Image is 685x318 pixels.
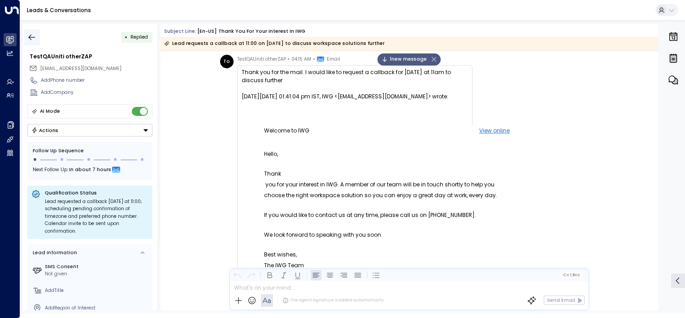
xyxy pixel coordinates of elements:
[164,28,196,35] span: Subject Line:
[130,34,148,40] span: Replied
[30,53,152,61] div: TestQAUniti otherZAP
[69,165,111,175] span: In about 7 hours
[40,65,121,72] span: testqauniti.otherzap@yahoo.com
[264,230,510,240] p: We look forward to speaking with you soon.
[33,147,147,155] div: Follow Up Sequence
[570,273,571,277] span: |
[264,126,405,135] p: Welcome to IWG
[563,273,580,277] span: Cc Bcc
[33,165,147,175] div: Next Follow Up:
[264,260,510,271] p: The IWG Team
[45,287,150,294] div: AddTitle
[560,272,583,278] button: Cc|Bcc
[242,93,468,101] div: [DATE][DATE] 01:41:04 pm IST, IWG <[EMAIL_ADDRESS][DOMAIN_NAME]> wrote:
[45,305,150,312] div: AddRegion of Interest
[45,198,148,235] div: Lead requested a callback [DATE] at 11:00; scheduling pending confirmation of timezone and prefer...
[242,68,468,84] div: Thank you for the mail. I would like to request a callback for [DATE] at 11am to discuss further
[41,89,152,96] div: AddCompany
[45,263,150,270] label: SMS Consent
[40,65,121,72] span: [EMAIL_ADDRESS][DOMAIN_NAME]
[27,6,91,14] a: Leads & Conversations
[45,190,148,196] p: Qualification Status
[264,149,510,159] p: Hello,
[40,107,60,116] div: AI Mode
[41,77,152,84] div: AddPhone number
[31,127,59,133] div: Actions
[197,28,305,35] div: [en-US] Thank you for your interest in IWG
[264,168,510,201] p: Thank you for your interest in IWG. A member of our team will be in touch shortly to help you cho...
[382,56,427,63] span: 1 new message
[282,297,384,304] div: The agent signature is added automatically
[164,39,385,48] div: Lead requests a callback at 11:00 on [DATE] to discuss workspace solutions further
[264,249,510,260] p: Best wishes,
[479,126,510,135] a: View online
[264,210,510,221] p: If you would like to contact us at any time, please call us on [PHONE_NUMBER].
[27,124,152,137] div: Button group with a nested menu
[27,124,152,137] button: Actions
[125,31,128,43] div: •
[45,270,150,278] div: Not given
[377,53,441,66] div: 1new message
[30,249,77,256] div: Lead Information
[246,269,256,280] button: Redo
[232,269,243,280] button: Undo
